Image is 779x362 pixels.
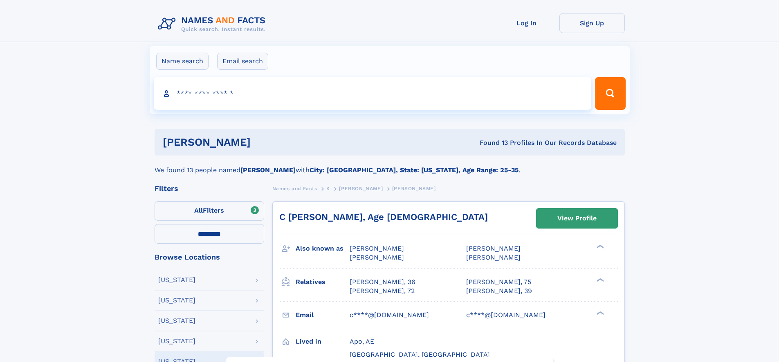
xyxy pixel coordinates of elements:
a: [PERSON_NAME], 39 [466,286,532,295]
a: C [PERSON_NAME], Age [DEMOGRAPHIC_DATA] [279,212,488,222]
div: [US_STATE] [158,318,195,324]
div: [US_STATE] [158,277,195,283]
h3: Also known as [296,242,350,255]
div: [US_STATE] [158,338,195,344]
a: [PERSON_NAME], 72 [350,286,415,295]
h3: Relatives [296,275,350,289]
div: We found 13 people named with . [155,155,625,175]
div: ❯ [595,244,604,249]
label: Name search [156,53,209,70]
span: [PERSON_NAME] [466,244,521,252]
h3: Lived in [296,335,350,349]
button: Search Button [595,77,625,110]
a: K [326,183,330,193]
a: [PERSON_NAME], 36 [350,278,415,286]
a: Names and Facts [272,183,317,193]
h3: Email [296,308,350,322]
label: Email search [217,53,268,70]
div: ❯ [595,277,604,282]
span: Apo, AE [350,338,374,345]
span: [PERSON_NAME] [339,186,383,191]
label: Filters [155,201,264,221]
span: [PERSON_NAME] [350,244,404,252]
div: Found 13 Profiles In Our Records Database [365,138,617,147]
span: K [326,186,330,191]
span: [PERSON_NAME] [350,253,404,261]
b: City: [GEOGRAPHIC_DATA], State: [US_STATE], Age Range: 25-35 [310,166,519,174]
h1: [PERSON_NAME] [163,137,365,147]
div: View Profile [557,209,597,228]
span: [PERSON_NAME] [466,253,521,261]
a: [PERSON_NAME] [339,183,383,193]
div: Browse Locations [155,253,264,261]
div: [US_STATE] [158,297,195,304]
div: ❯ [595,310,604,315]
a: Sign Up [559,13,625,33]
img: Logo Names and Facts [155,13,272,35]
span: All [194,207,203,214]
b: [PERSON_NAME] [240,166,296,174]
a: View Profile [537,209,617,228]
a: [PERSON_NAME], 75 [466,278,531,286]
span: [PERSON_NAME] [392,186,436,191]
div: Filters [155,185,264,192]
span: [GEOGRAPHIC_DATA], [GEOGRAPHIC_DATA] [350,351,490,358]
a: Log In [494,13,559,33]
input: search input [154,77,592,110]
